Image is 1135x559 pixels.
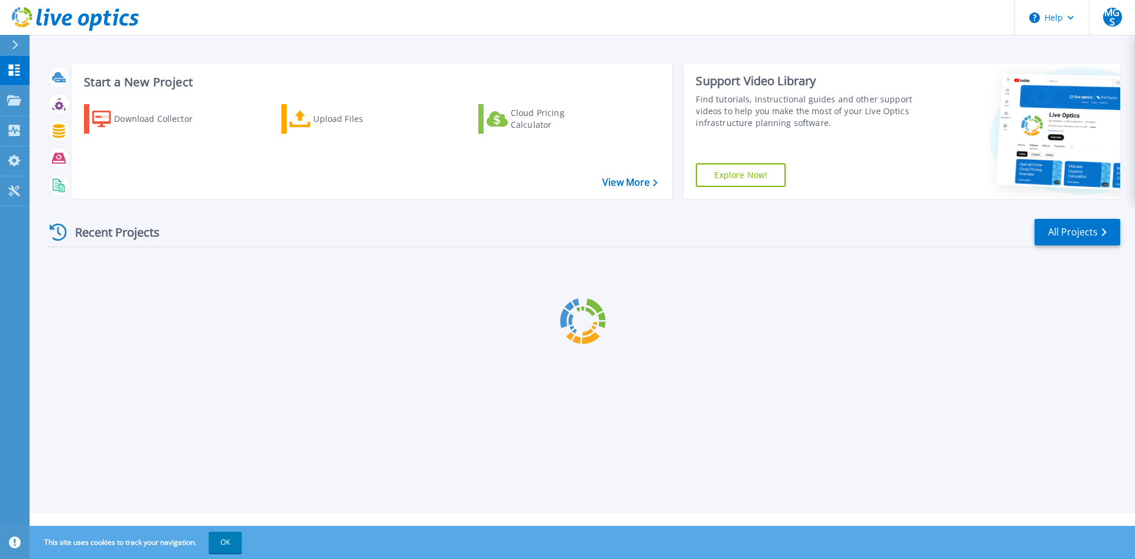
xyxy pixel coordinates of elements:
[84,76,657,89] h3: Start a New Project
[511,107,605,131] div: Cloud Pricing Calculator
[1103,8,1122,27] span: MGS
[478,104,610,134] a: Cloud Pricing Calculator
[1035,219,1120,245] a: All Projects
[46,218,176,247] div: Recent Projects
[696,73,918,89] div: Support Video Library
[602,177,657,188] a: View More
[696,163,786,187] a: Explore Now!
[209,532,242,553] button: OK
[696,93,918,129] div: Find tutorials, instructional guides and other support videos to help you make the most of your L...
[114,107,209,131] div: Download Collector
[33,532,242,553] span: This site uses cookies to track your navigation.
[281,104,413,134] a: Upload Files
[84,104,216,134] a: Download Collector
[313,107,408,131] div: Upload Files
